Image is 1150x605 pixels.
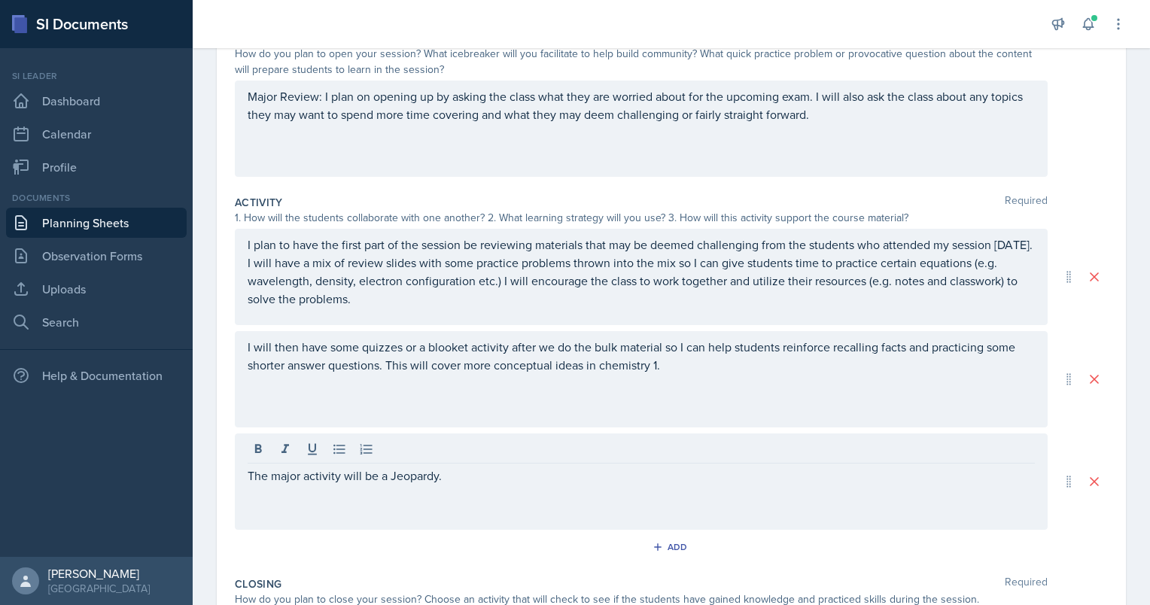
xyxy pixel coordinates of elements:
label: Closing [235,576,281,591]
p: I will then have some quizzes or a blooket activity after we do the bulk material so I can help s... [248,338,1035,374]
div: How do you plan to open your session? What icebreaker will you facilitate to help build community... [235,46,1048,78]
button: Add [647,536,696,558]
p: Major Review: I plan on opening up by asking the class what they are worried about for the upcomi... [248,87,1035,123]
p: I plan to have the first part of the session be reviewing materials that may be deemed challengin... [248,236,1035,308]
span: Required [1005,576,1048,591]
div: Add [656,541,688,553]
a: Dashboard [6,86,187,116]
a: Planning Sheets [6,208,187,238]
a: Observation Forms [6,241,187,271]
span: Required [1005,195,1048,210]
div: [GEOGRAPHIC_DATA] [48,581,150,596]
div: [PERSON_NAME] [48,566,150,581]
a: Uploads [6,274,187,304]
p: The major activity will be a Jeopardy. [248,467,1035,485]
div: Si leader [6,69,187,83]
div: Help & Documentation [6,360,187,391]
div: 1. How will the students collaborate with one another? 2. What learning strategy will you use? 3.... [235,210,1048,226]
a: Search [6,307,187,337]
a: Profile [6,152,187,182]
div: Documents [6,191,187,205]
label: Activity [235,195,283,210]
a: Calendar [6,119,187,149]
